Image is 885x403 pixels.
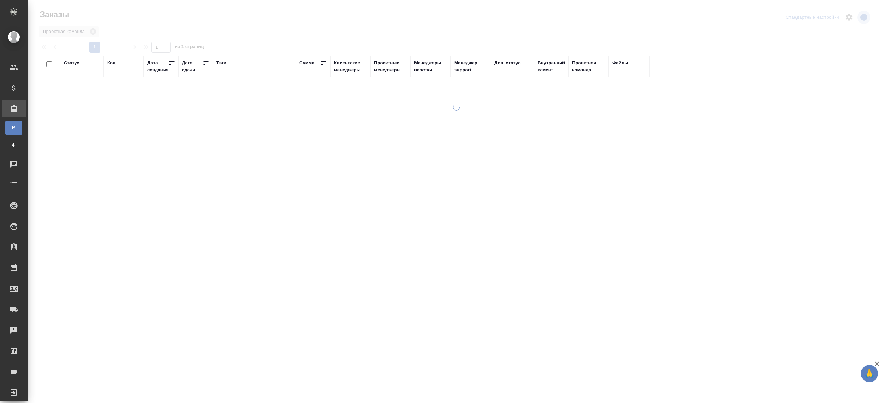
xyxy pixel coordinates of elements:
div: Статус [64,60,80,66]
div: Код [107,60,115,66]
div: Тэги [216,60,226,66]
span: В [9,124,19,131]
div: Проектная команда [572,60,605,73]
div: Проектные менеджеры [374,60,407,73]
div: Клиентские менеджеры [334,60,367,73]
div: Менеджер support [454,60,487,73]
span: Ф [9,142,19,149]
div: Доп. статус [494,60,521,66]
a: В [5,121,22,135]
div: Дата создания [147,60,168,73]
a: Ф [5,138,22,152]
div: Менеджеры верстки [414,60,447,73]
button: 🙏 [861,365,878,382]
div: Дата сдачи [182,60,203,73]
div: Файлы [612,60,628,66]
span: 🙏 [864,366,875,381]
div: Сумма [299,60,314,66]
div: Внутренний клиент [538,60,565,73]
